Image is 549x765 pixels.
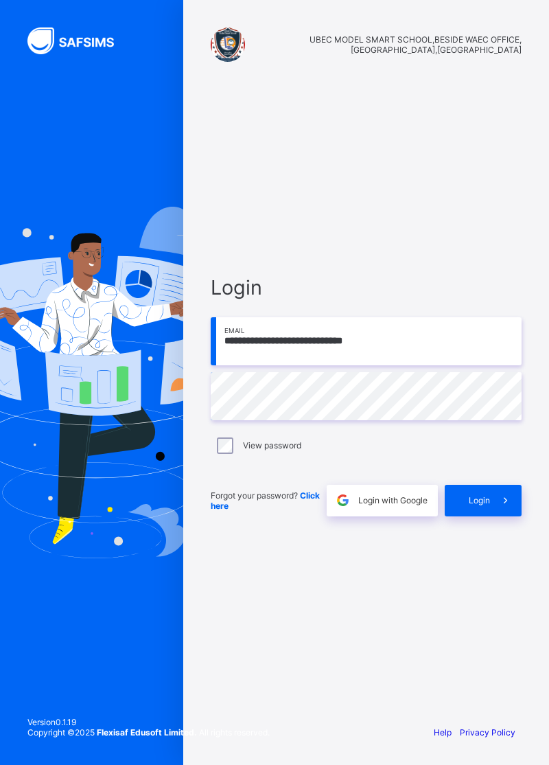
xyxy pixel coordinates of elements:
[211,275,522,299] span: Login
[252,34,522,55] span: UBEC MODEL SMART SCHOOL,BESIDE WAEC OFFICE, [GEOGRAPHIC_DATA],[GEOGRAPHIC_DATA]
[335,492,351,508] img: google.396cfc9801f0270233282035f929180a.svg
[211,490,320,511] a: Click here
[358,495,428,505] span: Login with Google
[469,495,490,505] span: Login
[460,727,515,738] a: Privacy Policy
[211,490,320,511] span: Forgot your password?
[434,727,452,738] a: Help
[27,717,270,727] span: Version 0.1.19
[243,440,301,450] label: View password
[97,727,197,738] strong: Flexisaf Edusoft Limited.
[27,27,130,54] img: SAFSIMS Logo
[27,727,270,738] span: Copyright © 2025 All rights reserved.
